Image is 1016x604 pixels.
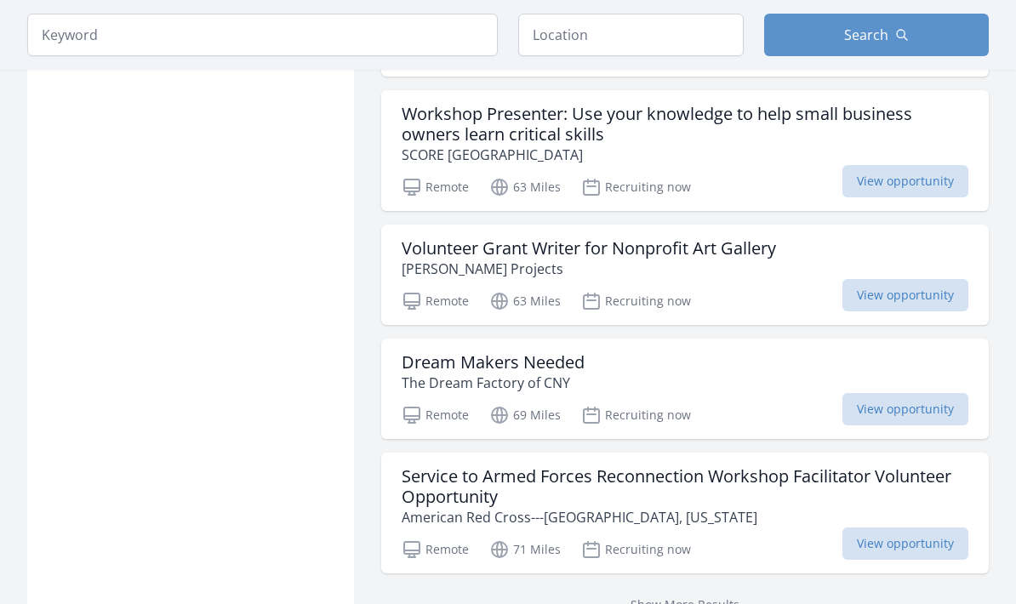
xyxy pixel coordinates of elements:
input: Keyword [27,14,498,56]
a: Volunteer Grant Writer for Nonprofit Art Gallery [PERSON_NAME] Projects Remote 63 Miles Recruitin... [381,225,989,326]
p: 69 Miles [489,406,561,426]
p: Remote [402,178,469,198]
p: Recruiting now [581,406,691,426]
p: Recruiting now [581,292,691,312]
p: The Dream Factory of CNY [402,373,585,394]
p: 63 Miles [489,178,561,198]
p: Remote [402,406,469,426]
p: Recruiting now [581,540,691,561]
span: View opportunity [842,528,968,561]
span: View opportunity [842,280,968,312]
button: Search [764,14,990,56]
h3: Workshop Presenter: Use your knowledge to help small business owners learn critical skills [402,105,968,145]
a: Service to Armed Forces Reconnection Workshop Facilitator Volunteer Opportunity American Red Cros... [381,453,989,574]
a: Workshop Presenter: Use your knowledge to help small business owners learn critical skills SCORE ... [381,91,989,212]
span: Search [844,25,888,45]
p: 71 Miles [489,540,561,561]
p: [PERSON_NAME] Projects [402,259,776,280]
p: American Red Cross---[GEOGRAPHIC_DATA], [US_STATE] [402,508,968,528]
a: Dream Makers Needed The Dream Factory of CNY Remote 69 Miles Recruiting now View opportunity [381,339,989,440]
span: View opportunity [842,166,968,198]
span: View opportunity [842,394,968,426]
p: Remote [402,540,469,561]
input: Location [518,14,744,56]
p: 63 Miles [489,292,561,312]
p: Recruiting now [581,178,691,198]
p: SCORE [GEOGRAPHIC_DATA] [402,145,968,166]
h3: Dream Makers Needed [402,353,585,373]
h3: Volunteer Grant Writer for Nonprofit Art Gallery [402,239,776,259]
p: Remote [402,292,469,312]
h3: Service to Armed Forces Reconnection Workshop Facilitator Volunteer Opportunity [402,467,968,508]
